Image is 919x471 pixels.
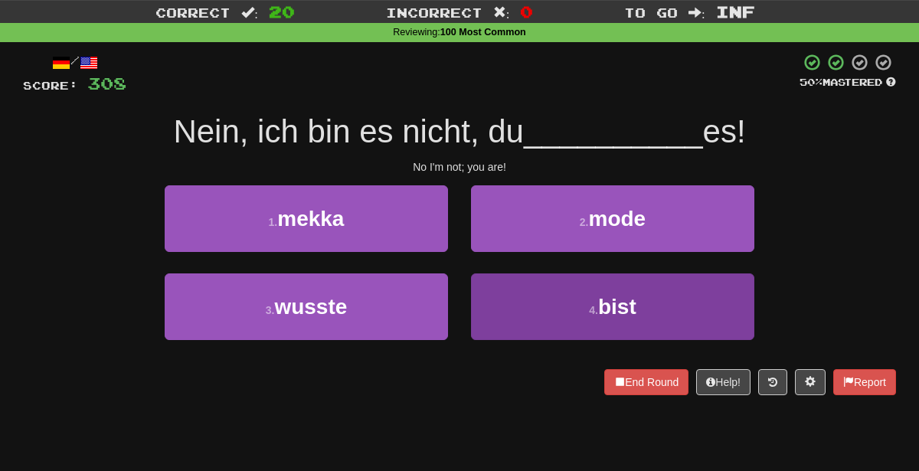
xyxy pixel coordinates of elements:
small: 3 . [266,304,275,316]
button: 4.bist [471,273,754,340]
span: Nein, ich bin es nicht, du [173,113,524,149]
div: No I'm not; you are! [23,159,896,175]
span: 0 [520,2,533,21]
button: Help! [696,369,751,395]
strong: 100 Most Common [440,27,526,38]
span: 20 [269,2,295,21]
span: : [241,6,258,19]
span: 308 [87,74,126,93]
span: wusste [274,295,347,319]
button: Round history (alt+y) [758,369,787,395]
div: / [23,53,126,72]
small: 4 . [589,304,598,316]
span: Incorrect [386,5,482,20]
span: __________ [524,113,703,149]
span: mode [589,207,646,231]
span: Inf [716,2,755,21]
span: bist [598,295,636,319]
button: 2.mode [471,185,754,252]
span: mekka [277,207,344,231]
span: Score: [23,79,78,92]
button: Report [833,369,896,395]
span: : [688,6,705,19]
span: 50 % [800,76,823,88]
span: es! [703,113,746,149]
span: Correct [155,5,231,20]
small: 2 . [580,216,589,228]
span: : [493,6,510,19]
button: 3.wusste [165,273,448,340]
button: End Round [604,369,688,395]
small: 1 . [269,216,278,228]
button: 1.mekka [165,185,448,252]
span: To go [624,5,678,20]
div: Mastered [800,76,896,90]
